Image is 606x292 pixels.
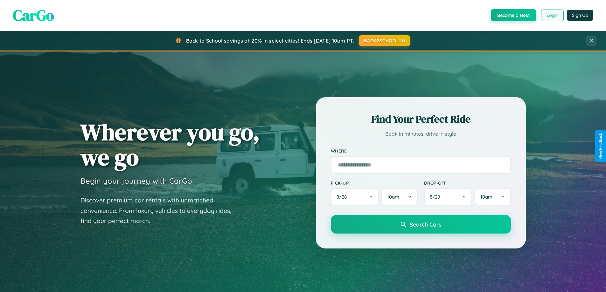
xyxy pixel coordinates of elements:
h2: Find Your Perfect Ride [331,112,511,126]
span: 10am [387,194,399,200]
label: Where [331,148,511,153]
span: CarGo [13,5,54,26]
h3: Begin your journey with CarGo [80,176,192,186]
button: Sign Up [567,10,593,21]
button: 8/29 [424,188,472,206]
button: Become a Host [491,9,536,21]
label: Drop-off [424,180,511,186]
p: Book in minutes, drive in style [331,129,511,139]
button: 10am [381,188,417,206]
button: Search Cars [331,215,511,234]
button: 8/28 [331,188,379,206]
button: 10am [475,188,511,206]
span: Search Cars [410,221,441,228]
button: Login [541,10,564,21]
h1: Wherever you go, we go [80,119,260,170]
span: Back to School savings of 20% in select cities! Ends [DATE] 10am PT. [186,37,354,44]
label: Pick-up [331,180,418,186]
div: Give Feedback [598,133,603,159]
span: 8 / 29 [430,194,443,200]
p: Discover premium car rentals with unmatched convenience. From luxury vehicles to everyday rides, ... [80,195,240,226]
span: 8 / 28 [337,194,350,200]
button: BACK2SCHOOL20 [359,35,410,46]
span: 10am [480,194,492,200]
